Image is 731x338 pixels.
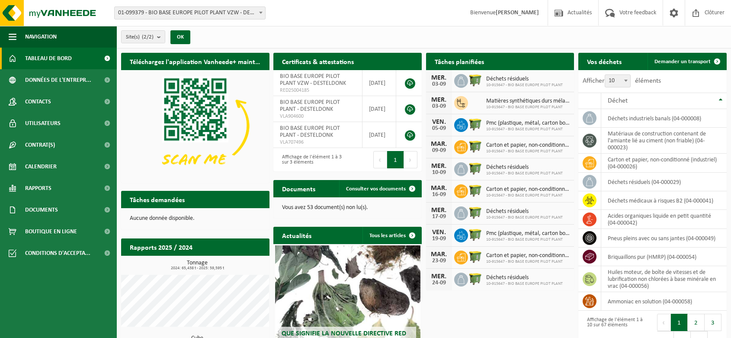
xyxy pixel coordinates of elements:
[430,280,448,286] div: 24-09
[486,149,570,154] span: 10-915647 - BIO BASE EUROPE PILOT PLANT
[496,10,539,16] strong: [PERSON_NAME]
[121,30,165,43] button: Site(s)(2/2)
[601,154,727,173] td: carton et papier, non-conditionné (industriel) (04-000026)
[280,139,355,146] span: VLA707496
[486,193,570,198] span: 10-915647 - BIO BASE EUROPE PILOT PLANT
[125,260,269,270] h3: Tonnage
[430,74,448,81] div: MER.
[121,238,201,255] h2: Rapports 2025 / 2024
[430,251,448,258] div: MAR.
[362,122,396,148] td: [DATE]
[601,128,727,154] td: matériaux de construction contenant de l'amiante lié au ciment (non friable) (04-000023)
[25,242,90,264] span: Conditions d'accepta...
[486,259,570,264] span: 10-915647 - BIO BASE EUROPE PILOT PLANT
[170,30,190,44] button: OK
[25,199,58,221] span: Documents
[486,98,570,105] span: Matières synthétiques durs mélangées (pe et pp), recyclables (industriel)
[121,191,193,208] h2: Tâches demandées
[468,205,483,220] img: WB-1100-HPE-GN-50
[657,314,671,331] button: Previous
[25,177,51,199] span: Rapports
[468,249,483,264] img: WB-1100-HPE-GN-50
[362,70,396,96] td: [DATE]
[601,292,727,311] td: Ammoniac en solution (04-000058)
[194,255,269,273] a: Consulter les rapports
[601,248,727,266] td: briquaillons pur (HMRP) (04-000054)
[583,77,661,84] label: Afficher éléments
[601,109,727,128] td: déchets industriels banals (04-000008)
[430,170,448,176] div: 10-09
[486,83,563,88] span: 10-915647 - BIO BASE EUROPE PILOT PLANT
[387,151,404,168] button: 1
[373,151,387,168] button: Previous
[430,207,448,214] div: MER.
[280,99,340,113] span: BIO BASE EUROPE PILOT PLANT - DESTELDONK
[114,6,266,19] span: 01-099379 - BIO BASE EUROPE PILOT PLANT VZW - DESTELDONK
[280,87,355,94] span: RED25004185
[430,214,448,220] div: 17-09
[430,273,448,280] div: MER.
[648,53,726,70] a: Demander un transport
[468,139,483,154] img: WB-1100-HPE-GN-50
[25,221,77,242] span: Boutique en ligne
[468,183,483,198] img: WB-1100-HPE-GN-50
[468,161,483,176] img: WB-1100-HPE-GN-50
[486,142,570,149] span: Carton et papier, non-conditionné (industriel)
[25,113,61,134] span: Utilisateurs
[468,117,483,132] img: WB-1100-HPE-GN-50
[346,186,406,192] span: Consulter vos documents
[430,192,448,198] div: 16-09
[430,81,448,87] div: 03-09
[280,113,355,120] span: VLA904600
[486,215,563,220] span: 10-915647 - BIO BASE EUROPE PILOT PLANT
[142,34,154,40] count: (2/2)
[601,266,727,292] td: huiles moteur, de boîte de vitesses et de lubrification non chlorées à base minérale en vrac (04-...
[430,141,448,148] div: MAR.
[430,163,448,170] div: MER.
[468,73,483,87] img: WB-1100-HPE-GN-50
[121,70,269,181] img: Download de VHEPlus App
[25,134,55,156] span: Contrat(s)
[121,53,269,70] h2: Téléchargez l'application Vanheede+ maintenant!
[126,31,154,44] span: Site(s)
[25,26,57,48] span: Navigation
[25,69,91,91] span: Données de l'entrepr...
[430,148,448,154] div: 09-09
[486,164,563,171] span: Déchets résiduels
[486,120,570,127] span: Pmc (plastique, métal, carton boisson) (industriel)
[671,314,688,331] button: 1
[486,237,570,242] span: 10-915647 - BIO BASE EUROPE PILOT PLANT
[608,97,628,104] span: Déchet
[430,103,448,109] div: 03-09
[486,230,570,237] span: Pmc (plastique, métal, carton boisson) (industriel)
[486,274,563,281] span: Déchets résiduels
[430,236,448,242] div: 19-09
[430,126,448,132] div: 05-09
[468,227,483,242] img: WB-1100-HPE-GN-50
[430,119,448,126] div: VEN.
[430,229,448,236] div: VEN.
[430,185,448,192] div: MAR.
[426,53,493,70] h2: Tâches planifiées
[273,227,320,244] h2: Actualités
[605,75,630,87] span: 10
[404,151,417,168] button: Next
[688,314,705,331] button: 2
[273,53,362,70] h2: Certificats & attestations
[273,180,324,197] h2: Documents
[601,229,727,248] td: pneus pleins avec ou sans jantes (04-000049)
[282,205,413,211] p: Vous avez 53 document(s) non lu(s).
[125,266,269,270] span: 2024: 65,438 t - 2025: 59,595 t
[468,271,483,286] img: WB-1100-HPE-GN-50
[25,91,51,113] span: Contacts
[486,252,570,259] span: Carton et papier, non-conditionné (industriel)
[601,191,727,210] td: déchets médicaux à risques B2 (04-000041)
[25,156,57,177] span: Calendrier
[430,97,448,103] div: MER.
[705,314,721,331] button: 3
[25,48,72,69] span: Tableau de bord
[486,105,570,110] span: 10-915647 - BIO BASE EUROPE PILOT PLANT
[605,74,631,87] span: 10
[486,186,570,193] span: Carton et papier, non-conditionné (industriel)
[486,281,563,286] span: 10-915647 - BIO BASE EUROPE PILOT PLANT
